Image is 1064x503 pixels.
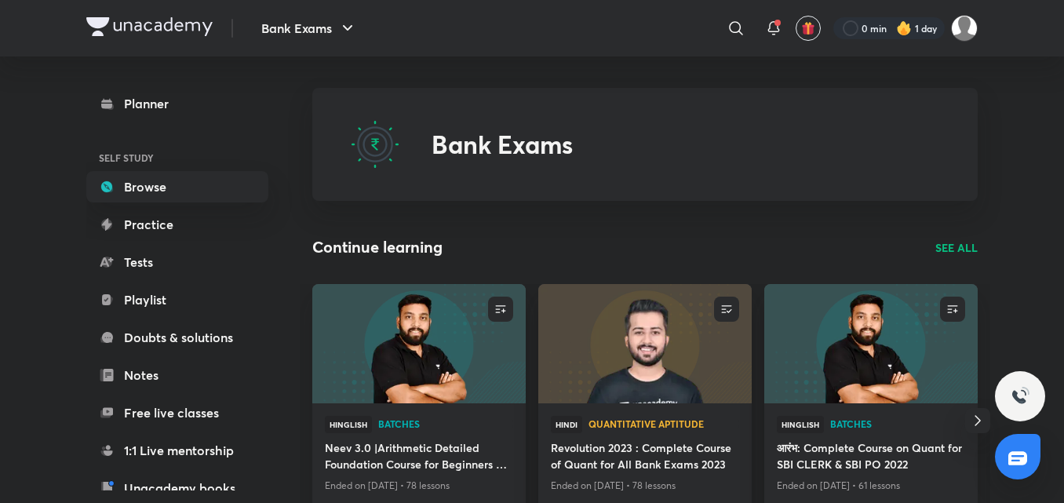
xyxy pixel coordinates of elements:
a: Quantitative Aptitude [588,419,739,430]
img: new-thumbnail [310,282,527,404]
span: Quantitative Aptitude [588,419,739,428]
span: Batches [378,419,513,428]
a: Notes [86,359,268,391]
img: ttu [1011,387,1029,406]
button: avatar [796,16,821,41]
a: SEE ALL [935,239,978,256]
a: new-thumbnail [538,284,752,403]
h2: Bank Exams [432,129,573,159]
a: आरंभ: Complete Course on Quant for SBI CLERK & SBI PO 2022 [777,439,965,476]
p: Ended on [DATE] • 78 lessons [551,476,739,496]
a: Practice [86,209,268,240]
a: Company Logo [86,17,213,40]
span: Batches [830,419,965,428]
a: Batches [830,419,965,430]
a: 1:1 Live mentorship [86,435,268,466]
img: Bank Exams [350,119,400,169]
a: Neev 3.0 |Arithmetic Detailed Foundation Course for Beginners All Bank Exam 2025 [325,439,513,476]
span: Hindi [551,416,582,433]
img: streak [896,20,912,36]
a: new-thumbnail [312,284,526,403]
a: Browse [86,171,268,202]
a: new-thumbnail [764,284,978,403]
a: Doubts & solutions [86,322,268,353]
h2: Continue learning [312,235,443,259]
a: Free live classes [86,397,268,428]
img: new-thumbnail [536,282,753,404]
h6: SELF STUDY [86,144,268,171]
img: Anjali [951,15,978,42]
button: Bank Exams [252,13,366,44]
p: Ended on [DATE] • 78 lessons [325,476,513,496]
a: Tests [86,246,268,278]
span: Hinglish [325,416,372,433]
img: avatar [801,21,815,35]
a: Playlist [86,284,268,315]
a: Planner [86,88,268,119]
span: Hinglish [777,416,824,433]
a: Revolution 2023 : Complete Course of Quant for All Bank Exams 2023 [551,439,739,476]
img: Company Logo [86,17,213,36]
a: Batches [378,419,513,430]
img: new-thumbnail [762,282,979,404]
p: Ended on [DATE] • 61 lessons [777,476,965,496]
